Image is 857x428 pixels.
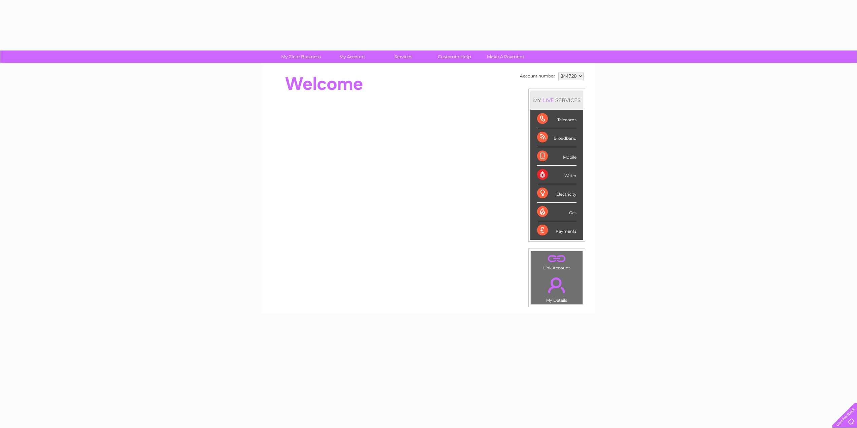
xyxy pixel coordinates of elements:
a: Services [375,51,431,63]
td: Link Account [531,251,583,272]
div: Gas [537,203,576,221]
a: My Account [324,51,380,63]
a: My Clear Business [273,51,329,63]
div: Water [537,166,576,184]
td: Account number [518,70,557,82]
div: Mobile [537,147,576,166]
a: Make A Payment [478,51,533,63]
a: Customer Help [427,51,482,63]
div: Electricity [537,184,576,203]
div: Payments [537,221,576,239]
div: Broadband [537,128,576,147]
div: MY SERVICES [530,91,583,110]
a: . [533,253,581,265]
a: . [533,273,581,297]
td: My Details [531,272,583,305]
div: LIVE [541,97,555,103]
div: Telecoms [537,110,576,128]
